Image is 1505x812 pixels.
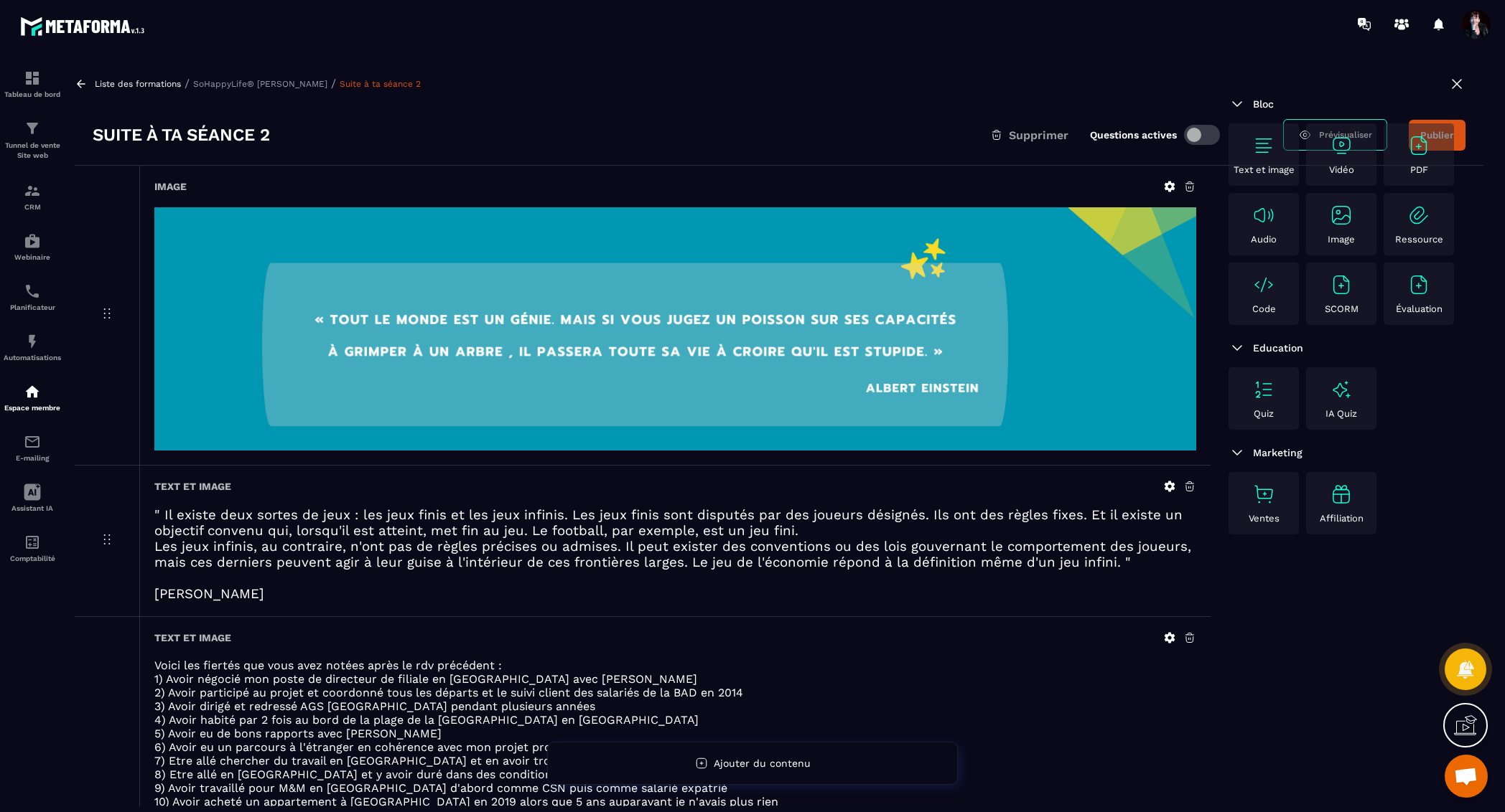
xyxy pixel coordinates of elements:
[4,523,61,573] a: accountantaccountantComptabilité
[1325,303,1359,314] p: SCORM
[4,90,61,98] p: Tableau de bord
[154,795,1196,808] p: 10) Avoir acheté un appartement à [GEOGRAPHIC_DATA] en 2019 alors que 5 ans auparavant je n'avais...
[24,70,41,87] img: formation
[4,473,61,523] a: Assistant IA
[4,322,61,372] a: automationsautomationsAutomatisations
[154,672,1196,686] p: 1) Avoir négocié mon poste de directeur de filiale en [GEOGRAPHIC_DATA] avec [PERSON_NAME]
[1252,134,1275,157] img: text-image no-wrap
[24,232,41,250] img: automations
[1252,204,1275,227] img: text-image no-wrap
[1253,98,1274,110] span: Bloc
[4,59,61,109] a: formationformationTableau de bord
[1330,483,1353,506] img: text-image
[4,141,61,161] p: Tunnel de vente Site web
[185,77,190,90] span: /
[4,109,61,171] a: formationformationTunnel de vente Site web
[154,207,1196,450] img: background
[4,203,61,211] p: CRM
[95,79,181,89] a: Liste des formations
[1234,164,1295,175] p: Text et image
[4,454,61,462] p: E-mailing
[1330,204,1353,227] img: text-image no-wrap
[24,283,41,300] img: scheduler
[4,354,61,362] p: Automatisations
[154,481,231,492] h6: Text et image
[1229,339,1246,357] img: arrow-down
[1252,303,1276,314] p: Code
[1325,408,1357,419] p: IA Quiz
[24,534,41,551] img: accountant
[154,586,1196,602] h3: [PERSON_NAME]
[4,303,61,311] p: Planificateur
[1395,234,1443,245] p: Ressource
[1407,204,1430,227] img: text-image no-wrap
[4,404,61,412] p: Espace membre
[4,372,61,422] a: automationsautomationsEspace membre
[154,632,231,643] h6: Text et image
[154,181,187,192] h6: Image
[1253,447,1303,458] span: Marketing
[1009,128,1068,142] span: Supprimer
[154,727,1196,740] p: 5) Avoir eu de bons rapports avec [PERSON_NAME]
[1330,273,1353,296] img: text-image no-wrap
[4,272,61,322] a: schedulerschedulerPlanificateur
[4,222,61,272] a: automationsautomationsWebinaire
[1090,129,1177,141] label: Questions actives
[154,539,1196,570] h3: Les jeux infinis, au contraire, n'ont pas de règles précises ou admises. Il peut exister des conv...
[154,781,1196,795] p: 9) Avoir travaillé pour M&M en [GEOGRAPHIC_DATA] d'abord comme CSN puis comme salarié expatrié
[154,740,1196,754] p: 6) Avoir eu un parcours à l'étranger en cohérence avec mon projet professionnel de base
[331,77,336,90] span: /
[1320,513,1364,524] p: Affiliation
[24,120,41,137] img: formation
[1407,134,1430,157] img: text-image no-wrap
[1330,134,1353,157] img: text-image no-wrap
[24,182,41,199] img: formation
[1252,273,1275,296] img: text-image no-wrap
[4,504,61,512] p: Assistant IA
[1407,273,1430,296] img: text-image no-wrap
[154,507,1196,539] h3: " Il existe deux sortes de jeux : les jeux finis et les jeux infinis. Les jeux finis sont disputé...
[154,713,1196,727] p: 4) Avoir habité par 2 fois au bord de la plage de la [GEOGRAPHIC_DATA] en [GEOGRAPHIC_DATA]
[1252,483,1275,506] img: text-image no-wrap
[1410,164,1428,175] p: PDF
[1253,342,1303,354] span: Education
[24,433,41,450] img: email
[1396,303,1443,314] p: Évaluation
[714,757,811,769] span: Ajouter du contenu
[154,754,1196,768] p: 7) Etre allé chercher du travail en [GEOGRAPHIC_DATA] et en avoir trouvé
[1251,234,1277,245] p: Audio
[24,383,41,400] img: automations
[193,79,327,89] a: SoHappyLife® [PERSON_NAME]
[4,253,61,261] p: Webinaire
[24,333,41,350] img: automations
[1254,408,1274,419] p: Quiz
[154,768,1196,781] p: 8) Etre allé en [GEOGRAPHIC_DATA] et y avoir duré dans des conditions très difficile
[1229,444,1246,461] img: arrow-down
[1249,513,1280,524] p: Ventes
[154,658,1196,672] p: Voici les fiertés que vous avez notées après le rdv précédent :
[1329,164,1354,175] p: Vidéo
[4,422,61,473] a: emailemailE-mailing
[1229,95,1246,113] img: arrow-down
[1445,755,1488,798] div: Ouvrir le chat
[20,13,149,39] img: logo
[4,171,61,222] a: formationformationCRM
[340,79,421,89] a: Suite à ta séance 2
[1252,378,1275,401] img: text-image no-wrap
[154,686,1196,699] p: 2) Avoir participé au projet et coordonné tous les départs et le suivi client des salariés de la ...
[154,699,1196,713] p: 3) Avoir dirigé et redressé AGS [GEOGRAPHIC_DATA] pendant plusieurs années
[1330,378,1353,401] img: text-image
[1328,234,1355,245] p: Image
[93,123,270,146] h3: Suite à ta séance 2
[4,554,61,562] p: Comptabilité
